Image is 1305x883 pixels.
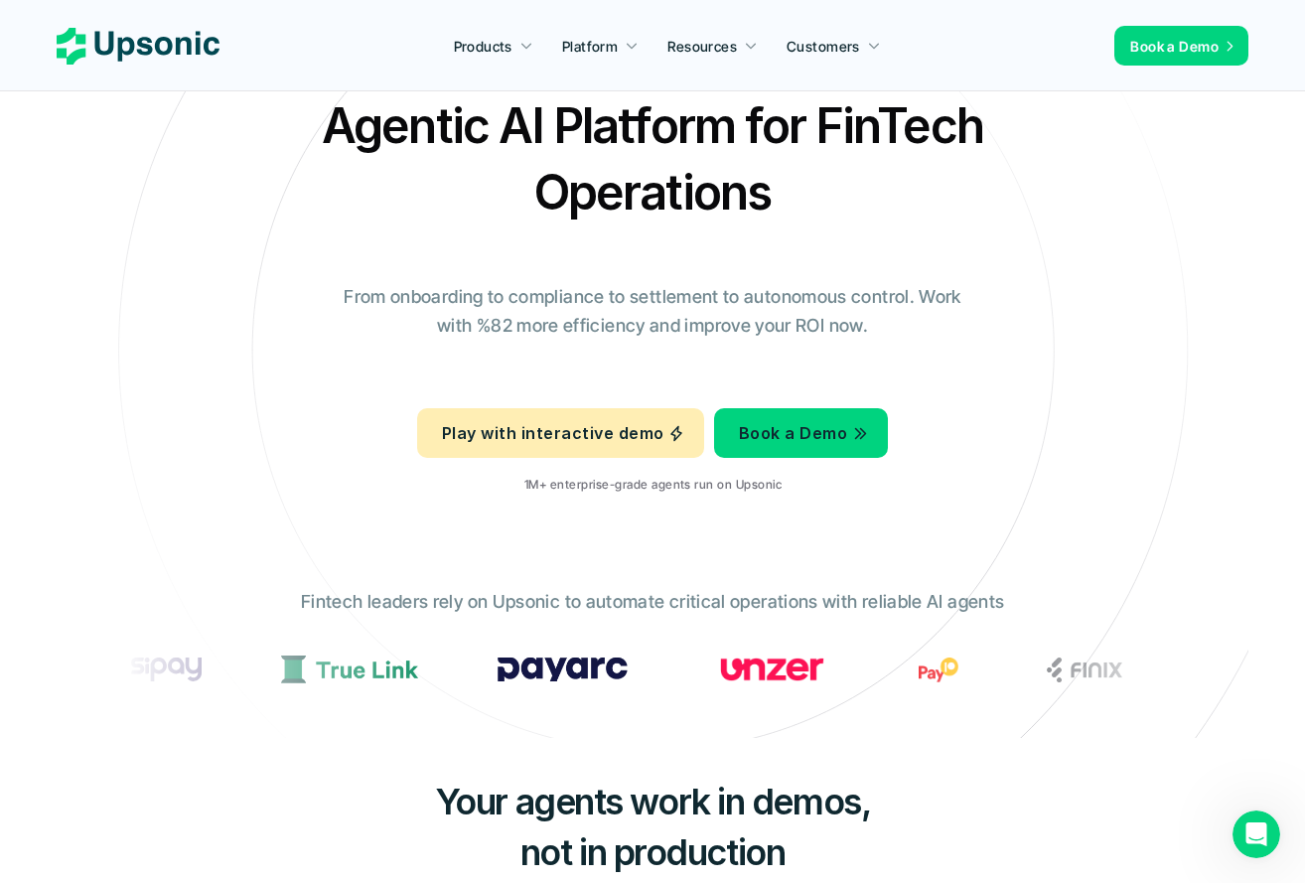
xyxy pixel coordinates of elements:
[562,36,618,57] p: Platform
[520,830,786,874] span: not in production
[442,419,663,448] p: Play with interactive demo
[787,36,860,57] p: Customers
[454,36,512,57] p: Products
[1232,810,1280,858] iframe: Intercom live chat
[667,36,737,57] p: Resources
[714,408,888,458] a: Book a Demo
[417,408,704,458] a: Play with interactive demo
[739,419,847,448] p: Book a Demo
[330,283,975,341] p: From onboarding to compliance to settlement to autonomous control. Work with %82 more efficiency ...
[1114,26,1248,66] a: Book a Demo
[442,28,545,64] a: Products
[523,478,781,492] p: 1M+ enterprise-grade agents run on Upsonic
[301,588,1004,617] p: Fintech leaders rely on Upsonic to automate critical operations with reliable AI agents
[305,92,1000,225] h2: Agentic AI Platform for FinTech Operations
[435,780,871,823] span: Your agents work in demos,
[1130,36,1219,57] p: Book a Demo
